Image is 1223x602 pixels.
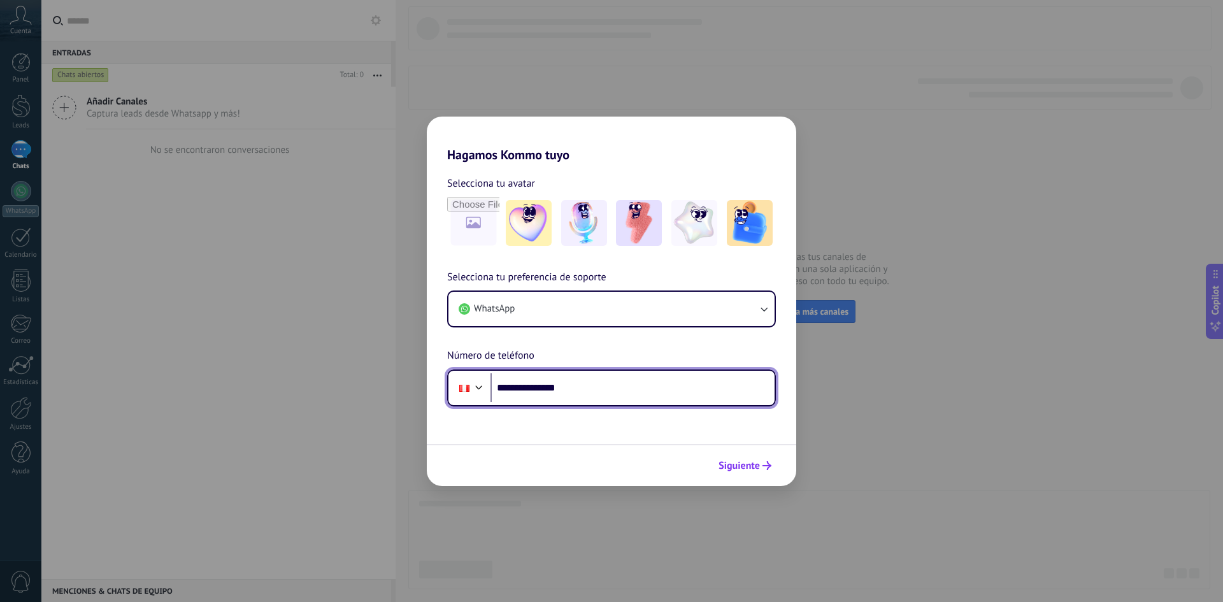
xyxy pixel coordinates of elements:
img: -1.jpeg [506,200,552,246]
span: Siguiente [719,461,760,470]
button: WhatsApp [448,292,775,326]
img: -4.jpeg [671,200,717,246]
div: Peru: + 51 [452,375,476,401]
button: Siguiente [713,455,777,477]
img: -5.jpeg [727,200,773,246]
h2: Hagamos Kommo tuyo [427,117,796,162]
span: Selecciona tu avatar [447,175,535,192]
span: Selecciona tu preferencia de soporte [447,269,606,286]
span: Número de teléfono [447,348,534,364]
img: -2.jpeg [561,200,607,246]
img: -3.jpeg [616,200,662,246]
span: WhatsApp [474,303,515,315]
